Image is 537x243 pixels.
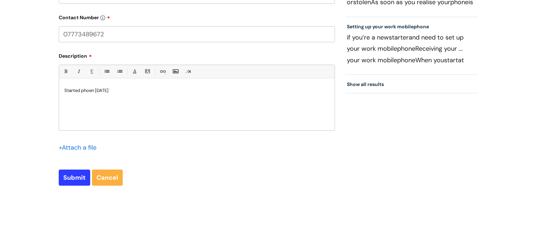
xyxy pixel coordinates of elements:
span: phone [397,56,415,64]
a: Back Color [143,67,152,76]
label: Description [59,51,335,59]
img: info-icon.svg [100,15,105,20]
a: Show all results [347,81,384,87]
div: Attach a file [59,142,101,153]
a: • Unordered List (Ctrl-Shift-7) [102,67,111,76]
span: + [59,143,62,152]
a: Setting up your work mobilephone [347,23,429,30]
span: start [444,56,458,64]
span: phone [397,44,415,53]
input: Submit [59,170,90,186]
span: phone [414,23,429,30]
p: if you’re a new and need to set up your work mobile Receiving your ... your work mobile When you ... [347,32,477,65]
a: Underline(Ctrl-U) [87,67,96,76]
p: Started phoen [DATE] [64,87,329,94]
a: 1. Ordered List (Ctrl-Shift-8) [115,67,124,76]
span: starter [389,33,409,42]
label: Contact Number [59,12,335,21]
a: Bold (Ctrl-B) [61,67,70,76]
a: Font Color [130,67,139,76]
a: Cancel [92,170,123,186]
a: Link [158,67,167,76]
a: Italic (Ctrl-I) [74,67,83,76]
a: Insert Image... [171,67,180,76]
a: Remove formatting (Ctrl-\) [184,67,193,76]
